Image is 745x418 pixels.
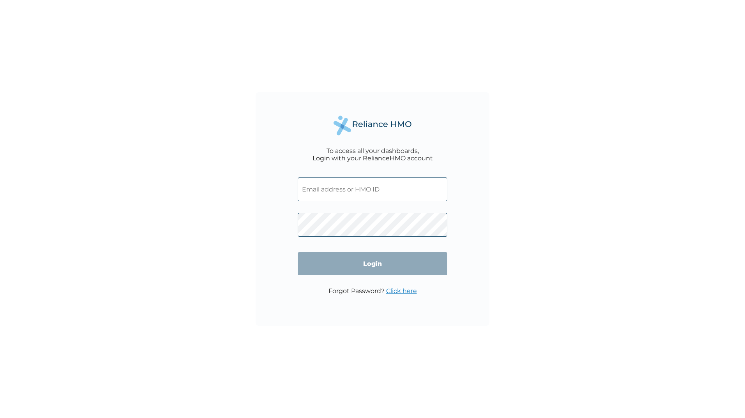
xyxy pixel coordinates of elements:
div: To access all your dashboards, Login with your RelianceHMO account [312,147,433,162]
input: Login [298,252,447,275]
input: Email address or HMO ID [298,177,447,201]
a: Click here [386,287,417,295]
p: Forgot Password? [328,287,417,295]
img: Reliance Health's Logo [334,116,411,135]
